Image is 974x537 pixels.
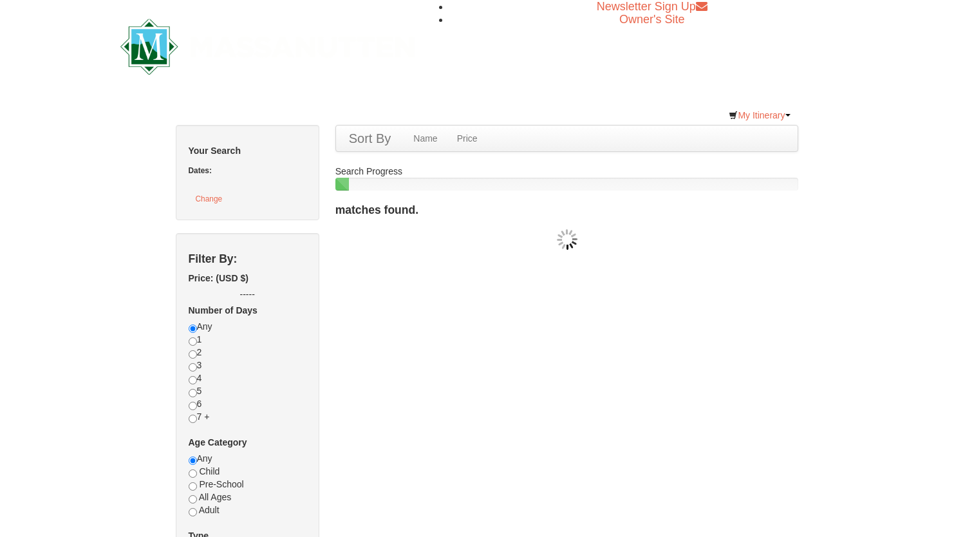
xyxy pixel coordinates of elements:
strong: Number of Days [189,305,258,316]
span: -- [240,289,246,299]
img: Massanutten Resort Logo [120,19,415,75]
img: wait gif [557,229,577,250]
strong: Age Category [189,437,247,447]
a: Name [404,126,447,151]
span: Pre-School [199,479,243,489]
a: Sort By [336,126,404,151]
label: - [189,288,306,301]
h5: Your Search [189,144,306,157]
span: -- [249,289,255,299]
a: Owner's Site [619,13,684,26]
a: Price [447,126,487,151]
span: Child [199,466,220,476]
strong: Price: (USD $) [189,273,248,283]
strong: Dates: [189,166,212,175]
div: Any 1 2 3 4 5 6 7 + [189,320,306,436]
div: Any [189,452,306,529]
h4: matches found. [335,203,799,216]
span: Adult [199,505,220,515]
a: My Itinerary [720,106,798,125]
div: Search Progress [335,165,799,191]
button: Change [189,191,230,207]
a: Massanutten Resort [120,30,415,60]
span: All Ages [199,492,232,502]
h4: Filter By: [189,252,306,265]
